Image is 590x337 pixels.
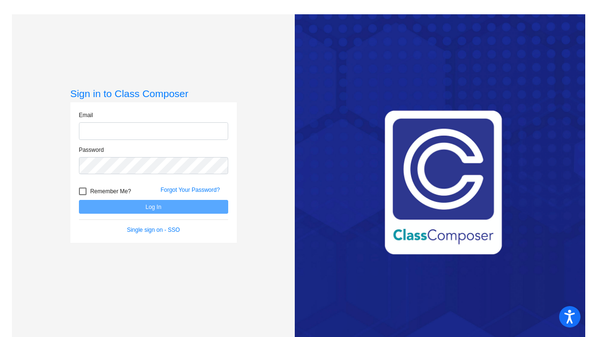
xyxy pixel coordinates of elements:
h3: Sign in to Class Composer [70,88,237,99]
a: Single sign on - SSO [127,227,180,233]
button: Log In [79,200,228,214]
label: Password [79,146,104,154]
a: Forgot Your Password? [161,187,220,193]
span: Remember Me? [90,186,131,197]
label: Email [79,111,93,119]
